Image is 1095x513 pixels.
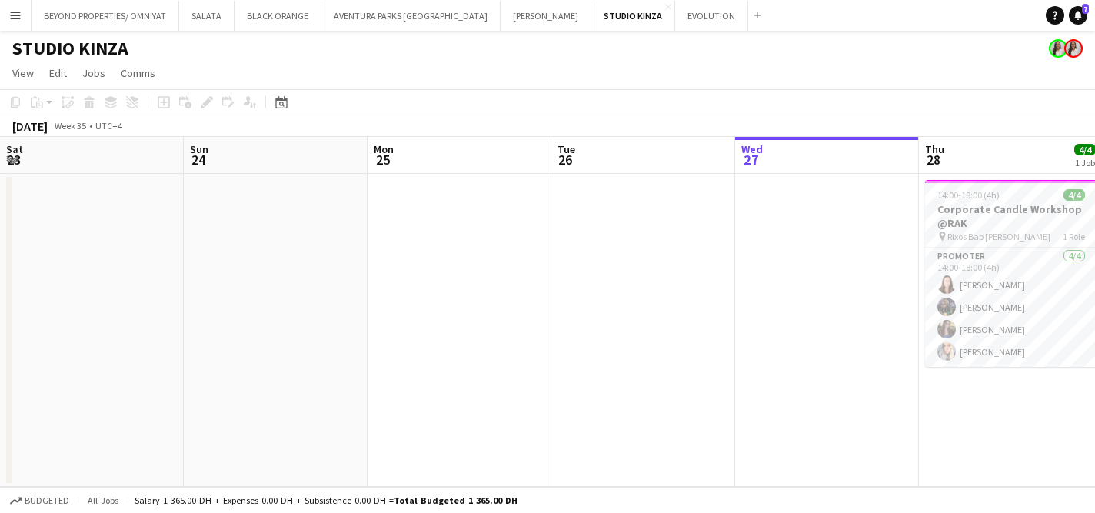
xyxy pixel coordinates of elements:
h1: STUDIO KINZA [12,37,128,60]
span: 7 [1082,4,1089,14]
span: Jobs [82,66,105,80]
button: SALATA [179,1,235,31]
div: [DATE] [12,118,48,134]
button: EVOLUTION [675,1,748,31]
span: Comms [121,66,155,80]
span: Thu [925,142,944,156]
button: BLACK ORANGE [235,1,321,31]
span: All jobs [85,495,121,506]
a: 7 [1069,6,1087,25]
div: UTC+4 [95,120,122,132]
span: 14:00-18:00 (4h) [937,189,1000,201]
span: 1 Role [1063,231,1085,242]
span: 23 [4,151,23,168]
a: Comms [115,63,161,83]
span: Edit [49,66,67,80]
span: Sun [190,142,208,156]
span: Rixos Bab [PERSON_NAME] [947,231,1050,242]
span: View [12,66,34,80]
button: [PERSON_NAME] [501,1,591,31]
button: AVENTURA PARKS [GEOGRAPHIC_DATA] [321,1,501,31]
span: Sat [6,142,23,156]
div: 1 Job [1075,157,1095,168]
a: Jobs [76,63,111,83]
span: Total Budgeted 1 365.00 DH [394,495,518,506]
a: View [6,63,40,83]
span: Week 35 [51,120,89,132]
span: 25 [371,151,394,168]
app-user-avatar: Ines de Puybaudet [1049,39,1067,58]
button: BEYOND PROPERTIES/ OMNIYAT [32,1,179,31]
a: Edit [43,63,73,83]
span: 24 [188,151,208,168]
span: 27 [739,151,763,168]
span: Mon [374,142,394,156]
span: 28 [923,151,944,168]
div: Salary 1 365.00 DH + Expenses 0.00 DH + Subsistence 0.00 DH = [135,495,518,506]
button: Budgeted [8,492,72,509]
app-user-avatar: Ines de Puybaudet [1064,39,1083,58]
span: 4/4 [1063,189,1085,201]
span: Tue [557,142,575,156]
span: 26 [555,151,575,168]
span: Budgeted [25,495,69,506]
span: Wed [741,142,763,156]
button: STUDIO KINZA [591,1,675,31]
